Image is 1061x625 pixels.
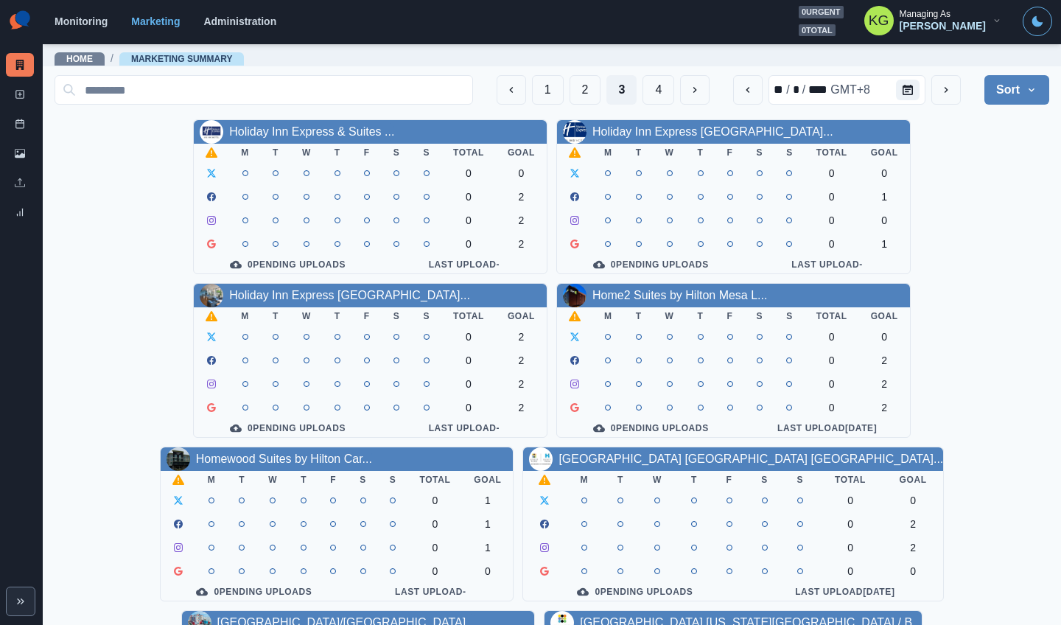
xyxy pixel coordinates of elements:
[348,471,378,489] th: S
[772,81,785,99] div: month
[805,144,859,161] th: Total
[871,214,898,226] div: 0
[508,214,535,226] div: 2
[592,125,833,138] a: Holiday Inn Express [GEOGRAPHIC_DATA]...
[569,259,733,270] div: 0 Pending Uploads
[791,81,801,99] div: day
[407,471,462,489] th: Total
[1023,7,1052,36] button: Toggle Mode
[871,331,898,343] div: 0
[352,307,382,325] th: F
[569,422,733,434] div: 0 Pending Uploads
[829,81,872,99] div: time zone
[261,144,290,161] th: T
[894,542,931,554] div: 2
[66,54,93,64] a: Home
[508,378,535,390] div: 2
[290,307,323,325] th: W
[745,144,775,161] th: S
[686,307,715,325] th: T
[323,307,352,325] th: T
[871,167,898,179] div: 0
[680,75,710,105] button: Next Media
[508,402,535,413] div: 2
[131,15,180,27] a: Marketing
[818,471,883,489] th: Total
[453,378,484,390] div: 0
[393,259,535,270] div: Last Upload -
[508,331,535,343] div: 2
[883,471,943,489] th: Goal
[229,125,394,138] a: Holiday Inn Express & Suites ...
[229,307,261,325] th: M
[6,53,34,77] a: Marketing Summary
[830,542,871,554] div: 0
[227,471,256,489] th: T
[289,471,318,489] th: T
[816,402,847,413] div: 0
[816,238,847,250] div: 0
[535,586,735,598] div: 0 Pending Uploads
[676,471,712,489] th: T
[360,586,501,598] div: Last Upload -
[816,355,847,366] div: 0
[172,586,337,598] div: 0 Pending Uploads
[805,307,859,325] th: Total
[323,144,352,161] th: T
[733,75,763,105] button: previous
[419,542,450,554] div: 0
[624,307,654,325] th: T
[229,289,470,301] a: Holiday Inn Express [GEOGRAPHIC_DATA]...
[816,167,847,179] div: 0
[290,144,323,161] th: W
[757,422,898,434] div: Last Upload [DATE]
[6,83,34,106] a: New Post
[745,307,775,325] th: S
[816,378,847,390] div: 0
[894,565,931,577] div: 0
[6,142,34,165] a: Media Library
[508,191,535,203] div: 2
[378,471,408,489] th: S
[462,471,513,489] th: Goal
[799,6,844,18] span: 0 urgent
[497,75,526,105] button: Previous
[859,307,910,325] th: Goal
[441,307,496,325] th: Total
[859,144,910,161] th: Goal
[532,75,564,105] button: Page 1
[900,20,986,32] div: [PERSON_NAME]
[712,471,747,489] th: F
[592,307,624,325] th: M
[453,191,484,203] div: 0
[508,238,535,250] div: 2
[474,565,501,577] div: 0
[807,81,829,99] div: year
[894,518,931,530] div: 2
[419,518,450,530] div: 0
[686,144,715,161] th: T
[871,191,898,203] div: 1
[200,120,223,144] img: 111697591533469
[566,471,603,489] th: M
[715,307,745,325] th: F
[654,144,686,161] th: W
[474,495,501,506] div: 1
[453,167,484,179] div: 0
[638,471,676,489] th: W
[871,238,898,250] div: 1
[131,54,233,64] a: Marketing Summary
[203,15,276,27] a: Administration
[852,6,1014,35] button: Managing As[PERSON_NAME]
[896,80,920,100] button: Calendar
[871,378,898,390] div: 2
[419,565,450,577] div: 0
[229,144,261,161] th: M
[474,518,501,530] div: 1
[508,355,535,366] div: 2
[830,565,871,577] div: 0
[931,75,961,105] button: next
[200,284,223,307] img: 474870535711579
[411,144,441,161] th: S
[393,422,535,434] div: Last Upload -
